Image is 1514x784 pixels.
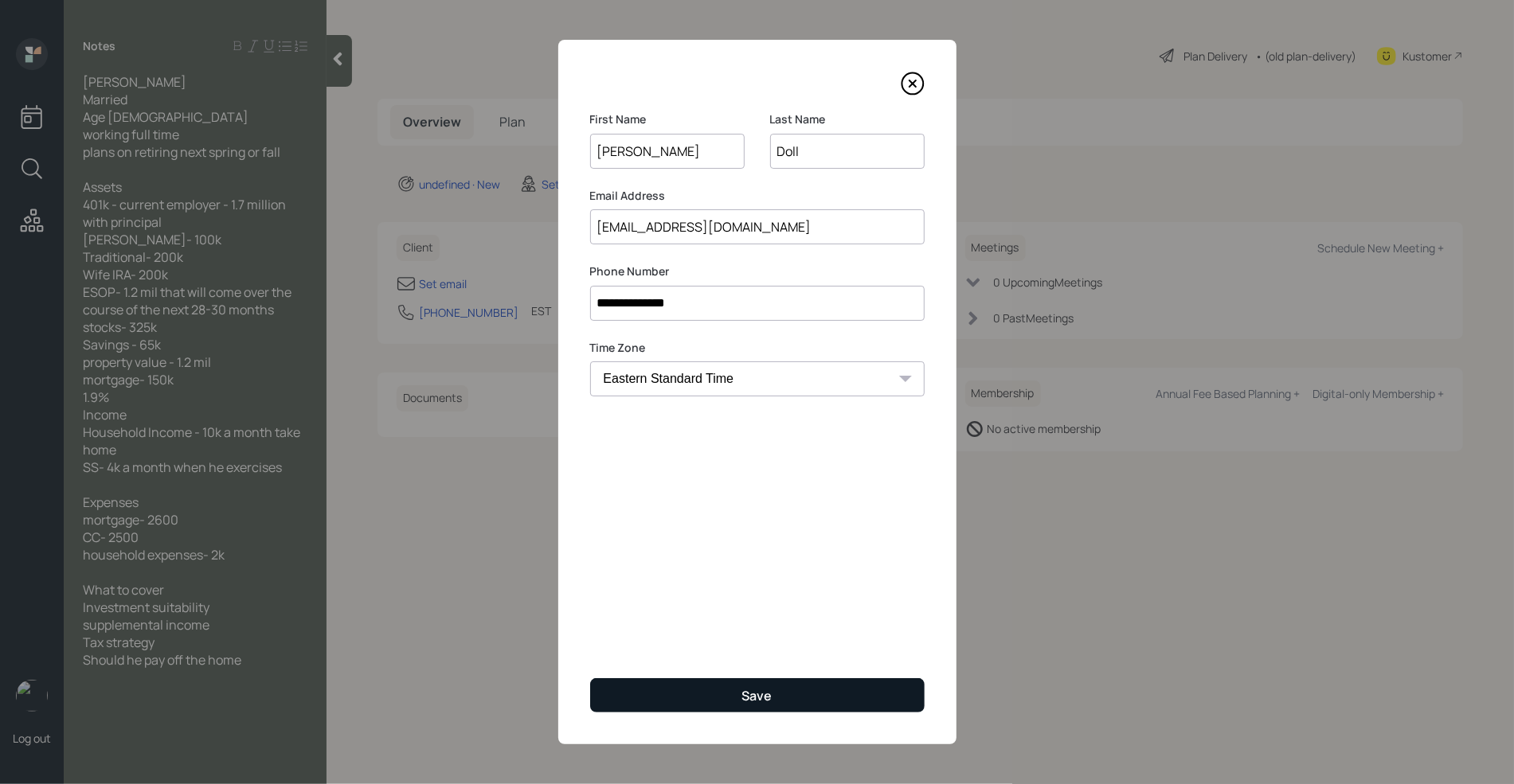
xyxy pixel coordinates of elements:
[590,340,925,356] label: Time Zone
[742,687,773,704] div: Save
[590,111,745,127] label: First Name
[770,111,925,127] label: Last Name
[590,188,925,204] label: Email Address
[590,678,925,712] button: Save
[590,263,925,279] label: Phone Number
